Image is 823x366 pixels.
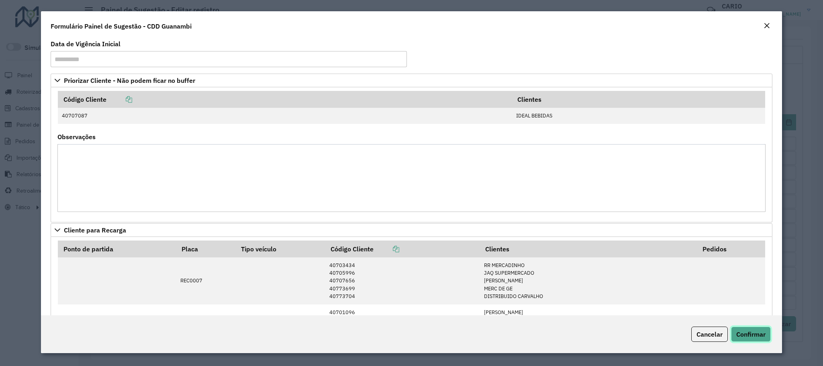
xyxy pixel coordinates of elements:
[176,257,235,304] td: REC0007
[64,77,195,84] span: Priorizar Cliente - Não podem ficar no buffer
[58,241,176,257] th: Ponto de partida
[761,21,772,31] button: Close
[51,39,120,49] label: Data de Vigência Inicial
[480,257,697,304] td: RR MERCADINHO JAQ SUPERMERCADO [PERSON_NAME] MERC DE GE DISTRIBUIDO CARVALHO
[58,108,512,124] td: 40707087
[64,227,126,233] span: Cliente para Recarga
[57,132,96,142] label: Observações
[176,304,235,344] td: REC0006
[374,245,399,253] a: Copiar
[696,330,723,338] span: Cancelar
[325,257,480,304] td: 40703434 40705996 40707656 40773699 40773704
[691,327,728,342] button: Cancelar
[51,87,772,222] div: Priorizar Cliente - Não podem ficar no buffer
[325,241,480,257] th: Código Cliente
[51,74,772,87] a: Priorizar Cliente - Não podem ficar no buffer
[736,330,766,338] span: Confirmar
[731,327,771,342] button: Confirmar
[480,304,697,344] td: [PERSON_NAME] OBENICE [PERSON_NAME] DE CA NEY [PERSON_NAME] MAR IMPERIO DISTRIBUIDORA DE BEBIDAS ...
[51,21,192,31] h4: Formulário Painel de Sugestão - CDD Guanambi
[512,108,765,124] td: IDEAL BEBIDAS
[325,304,480,344] td: 40701096 40703089 40703937 40708232
[512,91,765,108] th: Clientes
[106,95,132,103] a: Copiar
[51,223,772,237] a: Cliente para Recarga
[235,241,325,257] th: Tipo veículo
[697,241,766,257] th: Pedidos
[764,23,770,29] em: Fechar
[480,241,697,257] th: Clientes
[176,241,235,257] th: Placa
[58,91,512,108] th: Código Cliente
